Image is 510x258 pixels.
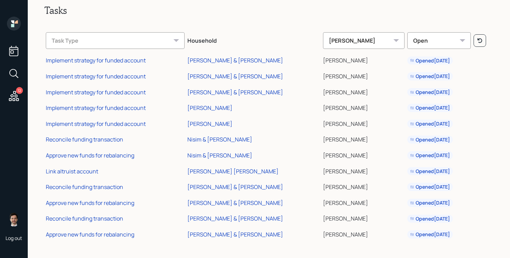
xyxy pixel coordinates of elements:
[322,83,406,99] td: [PERSON_NAME]
[323,32,405,49] div: [PERSON_NAME]
[410,136,450,143] div: Opened [DATE]
[410,231,450,238] div: Opened [DATE]
[186,27,322,52] th: Household
[410,57,450,64] div: Opened [DATE]
[322,52,406,68] td: [PERSON_NAME]
[407,32,471,49] div: Open
[322,225,406,241] td: [PERSON_NAME]
[7,213,21,226] img: jonah-coleman-headshot.png
[322,67,406,83] td: [PERSON_NAME]
[6,235,22,241] div: Log out
[46,167,98,175] div: Link altruist account
[187,72,283,80] div: [PERSON_NAME] & [PERSON_NAME]
[187,199,283,207] div: [PERSON_NAME] & [PERSON_NAME]
[410,73,450,80] div: Opened [DATE]
[46,72,146,80] div: Implement strategy for funded account
[322,162,406,178] td: [PERSON_NAME]
[16,87,23,94] div: 12
[46,152,134,159] div: Approve new funds for rebalancing
[46,231,134,238] div: Approve new funds for rebalancing
[410,215,450,222] div: Opened [DATE]
[187,120,232,128] div: [PERSON_NAME]
[187,57,283,64] div: [PERSON_NAME] & [PERSON_NAME]
[46,32,185,49] div: Task Type
[410,168,450,175] div: Opened [DATE]
[322,210,406,226] td: [PERSON_NAME]
[187,104,232,112] div: [PERSON_NAME]
[322,146,406,162] td: [PERSON_NAME]
[322,178,406,194] td: [PERSON_NAME]
[187,167,279,175] div: [PERSON_NAME] [PERSON_NAME]
[46,183,123,191] div: Reconcile funding transaction
[410,199,450,206] div: Opened [DATE]
[410,89,450,96] div: Opened [DATE]
[46,57,146,64] div: Implement strategy for funded account
[410,152,450,159] div: Opened [DATE]
[46,120,146,128] div: Implement strategy for funded account
[322,194,406,210] td: [PERSON_NAME]
[410,104,450,111] div: Opened [DATE]
[187,136,252,143] div: Nisim & [PERSON_NAME]
[187,88,283,96] div: [PERSON_NAME] & [PERSON_NAME]
[187,183,283,191] div: [PERSON_NAME] & [PERSON_NAME]
[46,104,146,112] div: Implement strategy for funded account
[187,152,252,159] div: Nisim & [PERSON_NAME]
[322,131,406,147] td: [PERSON_NAME]
[187,215,283,222] div: [PERSON_NAME] & [PERSON_NAME]
[46,136,123,143] div: Reconcile funding transaction
[46,215,123,222] div: Reconcile funding transaction
[46,88,146,96] div: Implement strategy for funded account
[322,115,406,131] td: [PERSON_NAME]
[46,199,134,207] div: Approve new funds for rebalancing
[322,99,406,115] td: [PERSON_NAME]
[44,5,493,16] h2: Tasks
[410,120,450,127] div: Opened [DATE]
[187,231,283,238] div: [PERSON_NAME] & [PERSON_NAME]
[410,183,450,190] div: Opened [DATE]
